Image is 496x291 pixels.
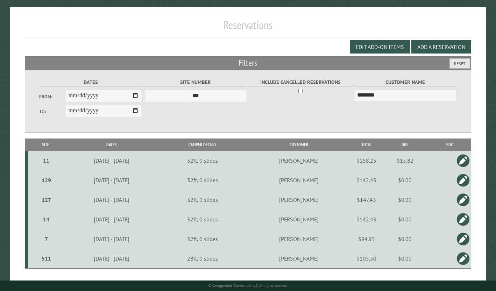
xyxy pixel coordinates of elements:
[245,249,353,269] td: [PERSON_NAME]
[31,177,62,184] div: 129
[353,151,381,170] td: $158.25
[31,196,62,203] div: 127
[31,235,62,242] div: 7
[64,157,159,164] div: [DATE] - [DATE]
[39,108,65,115] label: To:
[64,235,159,242] div: [DATE] - [DATE]
[430,139,471,151] th: Edit
[144,78,247,86] label: Site Number
[63,139,160,151] th: Dates
[381,170,430,190] td: $0.00
[39,93,65,100] label: From:
[64,196,159,203] div: [DATE] - [DATE]
[39,78,142,86] label: Dates
[64,177,159,184] div: [DATE] - [DATE]
[208,283,288,288] small: © Campground Commander LLC. All rights reserved.
[353,229,381,249] td: $94.95
[353,139,381,151] th: Total
[31,255,62,262] div: 511
[64,216,159,223] div: [DATE] - [DATE]
[25,18,471,37] h1: Reservations
[31,157,62,164] div: 11
[160,190,245,210] td: 32ft, 0 slides
[64,255,159,262] div: [DATE] - [DATE]
[449,58,470,69] button: Reset
[350,40,410,54] button: Edit Add-on Items
[381,249,430,269] td: $0.00
[28,139,63,151] th: Site
[381,210,430,229] td: $0.00
[160,229,245,249] td: 32ft, 0 slides
[160,151,245,170] td: 32ft, 0 slides
[381,229,430,249] td: $0.00
[245,190,353,210] td: [PERSON_NAME]
[411,40,471,54] button: Add a Reservation
[160,170,245,190] td: 32ft, 0 slides
[31,216,62,223] div: 14
[160,210,245,229] td: 32ft, 0 slides
[245,151,353,170] td: [PERSON_NAME]
[353,170,381,190] td: $142.43
[25,56,471,70] h2: Filters
[353,210,381,229] td: $142.43
[353,190,381,210] td: $147.43
[381,151,430,170] td: $15.82
[353,249,381,269] td: $105.50
[245,229,353,249] td: [PERSON_NAME]
[354,78,457,86] label: Customer Name
[249,78,352,86] label: Include Cancelled Reservations
[381,190,430,210] td: $0.00
[381,139,430,151] th: Due
[245,210,353,229] td: [PERSON_NAME]
[160,139,245,151] th: Camper Details
[160,249,245,269] td: 28ft, 0 slides
[245,170,353,190] td: [PERSON_NAME]
[245,139,353,151] th: Customer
